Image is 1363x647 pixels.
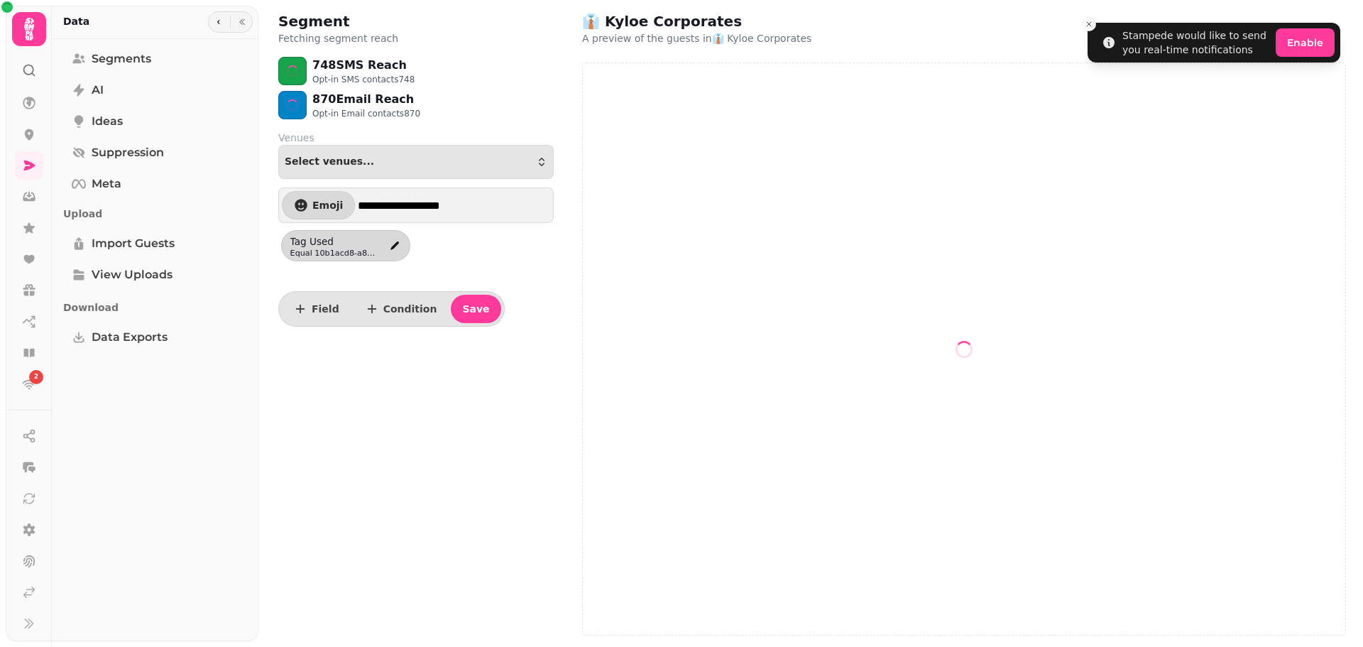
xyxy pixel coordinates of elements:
a: Data Exports [63,323,247,352]
h2: Segment [278,11,398,31]
span: Ideas [92,113,123,130]
h2: Data [63,14,89,28]
a: Suppression [63,138,247,167]
span: Select venues... [285,156,374,168]
span: Equal 10b1acd8-a830-4e3a-9285-3e8c1f1a119d [290,249,376,257]
div: Stampede would like to send you real-time notifications [1122,28,1270,57]
a: Ideas [63,107,247,136]
button: edit [383,234,407,257]
span: Data Exports [92,329,168,346]
p: 870 Email Reach [312,91,420,108]
span: Meta [92,175,121,192]
a: Meta [63,170,247,198]
button: Save [451,295,500,323]
p: Download [63,295,247,320]
p: Opt-in SMS contacts 748 [312,74,415,85]
p: A preview of the guests in 👔 Kyloe Corporates [582,31,946,45]
a: View Uploads [63,261,247,289]
button: Close toast [1082,17,1096,31]
span: Save [462,304,489,314]
p: Upload [63,201,247,227]
button: Enable [1276,28,1335,57]
p: Opt-in Email contacts 870 [312,108,420,119]
span: AI [92,82,104,99]
span: View Uploads [92,266,173,283]
span: Field [312,304,339,314]
span: Condition [383,304,437,314]
a: AI [63,76,247,104]
p: 748 SMS Reach [312,57,415,74]
a: Segments [63,45,247,73]
button: Field [282,295,351,323]
a: 2 [15,370,43,398]
span: Tag used [290,234,376,249]
span: Segments [92,50,151,67]
span: Suppression [92,144,164,161]
button: Select venues... [278,145,554,179]
span: Import Guests [92,235,175,252]
p: Fetching segment reach [278,31,398,45]
button: Emoji [282,191,355,219]
a: Import Guests [63,229,247,258]
button: Condition [354,295,449,323]
h2: 👔 Kyloe Corporates [582,11,855,31]
label: Venues [278,131,554,145]
span: 2 [34,372,38,382]
span: Emoji [312,200,343,210]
